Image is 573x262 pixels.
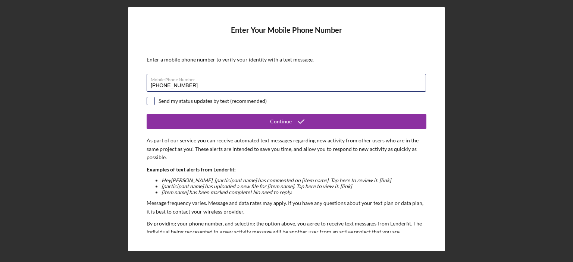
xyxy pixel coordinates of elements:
[147,136,426,161] p: As part of our service you can receive automated text messages regarding new activity from other ...
[147,165,426,174] p: Examples of text alerts from Lenderfit:
[159,98,267,104] div: Send my status updates by text (recommended)
[151,74,426,82] label: Mobile Phone Number
[270,114,292,129] div: Continue
[147,199,426,216] p: Message frequency varies. Message and data rates may apply. If you have any questions about your ...
[147,114,426,129] button: Continue
[147,57,426,63] div: Enter a mobile phone number to verify your identity with a text message.
[162,183,426,189] li: [participant name] has uploaded a new file for [item name]. Tap here to view it. [link]
[162,189,426,195] li: [item name] has been marked complete! No need to reply.
[162,177,426,183] li: Hey [PERSON_NAME] , [participant name] has commented on [item name]. Tap here to review it. [link]
[147,26,426,45] h4: Enter Your Mobile Phone Number
[147,220,426,244] p: By providing your phone number, and selecting the option above, you agree to receive text message...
